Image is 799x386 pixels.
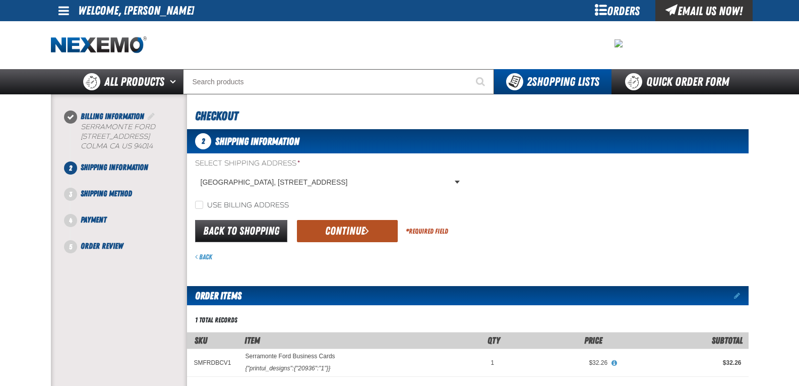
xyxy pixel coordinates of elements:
a: Edit items [734,292,749,299]
a: Quick Order Form [611,69,748,94]
span: Shipping Method [81,189,132,198]
span: All Products [104,73,164,91]
a: Edit Billing Information [146,112,156,121]
li: Order Review. Step 5 of 5. Not Completed [71,240,187,252]
span: 3 [64,188,77,201]
span: Price [584,335,602,346]
h2: Order Items [187,286,241,305]
input: Search [183,69,494,94]
span: Billing Information [81,112,144,121]
a: Back to Shopping [195,220,287,242]
label: Select Shipping Address [195,159,464,169]
div: Required Field [406,227,448,236]
nav: Checkout steps. Current step is Shipping Information. Step 2 of 5 [63,111,187,252]
button: View All Prices for Serramonte Ford Business Cards [607,359,621,368]
li: Billing Information. Step 1 of 5. Completed [71,111,187,161]
input: Use billing address [195,201,203,209]
bdo: 94014 [134,142,153,150]
span: Serramonte Ford [81,123,155,131]
span: COLMA [81,142,107,150]
span: Subtotal [712,335,743,346]
span: Item [244,335,260,346]
span: Payment [81,215,106,225]
span: US [121,142,132,150]
button: You have 2 Shopping Lists. Open to view details [494,69,611,94]
span: Checkout [195,109,238,123]
button: Continue [297,220,398,242]
a: Back [195,253,212,261]
span: Shopping Lists [527,75,599,89]
span: 2 [195,133,211,149]
div: 1 total records [195,315,237,325]
li: Shipping Method. Step 3 of 5. Not Completed [71,188,187,214]
li: Shipping Information. Step 2 of 5. Not Completed [71,161,187,188]
div: {"printui_designs":{"20936":"1"}} [245,364,331,372]
span: 5 [64,240,77,253]
img: Nexemo logo [51,36,147,54]
span: [STREET_ADDRESS] [81,132,150,141]
button: Open All Products pages [166,69,183,94]
span: 4 [64,214,77,227]
li: Payment. Step 4 of 5. Not Completed [71,214,187,240]
span: Shipping Information [81,162,148,172]
span: [GEOGRAPHIC_DATA], [STREET_ADDRESS] [201,177,453,188]
div: $32.26 [508,359,607,367]
td: SMFRDBCV1 [187,349,238,376]
span: Qty [487,335,500,346]
span: Order Review [81,241,123,251]
span: 2 [64,161,77,175]
a: SKU [195,335,207,346]
span: CA [109,142,119,150]
label: Use billing address [195,201,289,210]
img: 93db179228030ecd25a137940bcaa8ab.jpeg [614,39,623,47]
button: Start Searching [469,69,494,94]
span: 1 [491,359,495,366]
a: Home [51,36,147,54]
strong: 2 [527,75,532,89]
div: $32.26 [622,359,741,367]
a: Serramonte Ford Business Cards [245,353,335,360]
span: Shipping Information [215,135,299,147]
